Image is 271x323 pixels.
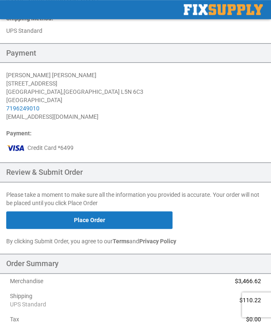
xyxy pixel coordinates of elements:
div: Credit Card *6499 [6,142,265,154]
strong: : [6,130,32,137]
a: store logo [184,4,263,15]
span: $3,466.62 [235,278,261,284]
p: Please take a moment to make sure all the information you provided is accurate. Your order will n... [6,191,265,207]
span: Shipping [10,293,32,299]
strong: Terms [113,238,129,245]
a: 7196249010 [6,105,39,112]
img: vi.png [6,142,25,154]
span: Payment [6,130,30,137]
strong: : [6,15,53,22]
img: Fix Industrial Supply [184,4,263,15]
div: UPS Standard [6,27,265,35]
button: Place Order [6,211,172,229]
div: [PERSON_NAME] [PERSON_NAME] [STREET_ADDRESS] [GEOGRAPHIC_DATA] , L5N 6C3 [GEOGRAPHIC_DATA] [6,71,265,113]
span: $0.00 [246,316,261,323]
th: Merchandise [6,274,152,289]
span: UPS Standard [10,300,148,308]
strong: Privacy Policy [139,238,176,245]
span: Shipping Method [6,15,52,22]
span: $110.22 [239,297,261,303]
span: [EMAIL_ADDRESS][DOMAIN_NAME] [6,113,99,120]
span: [GEOGRAPHIC_DATA] [64,88,120,95]
p: By clicking Submit Order, you agree to our and [6,237,265,245]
